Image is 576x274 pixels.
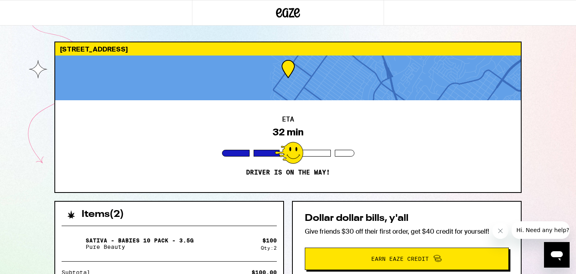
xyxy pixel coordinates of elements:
iframe: Button to launch messaging window [544,242,570,268]
div: Qty: 2 [261,245,277,250]
div: $ 100 [262,237,277,244]
p: Give friends $30 off their first order, get $40 credit for yourself! [305,227,509,236]
p: Driver is on the way! [246,169,330,177]
div: [STREET_ADDRESS] [55,42,521,56]
p: Pure Beauty [86,244,194,250]
span: Earn Eaze Credit [371,256,429,262]
h2: ETA [282,116,294,123]
p: Sativa - Babies 10 Pack - 3.5g [86,237,194,244]
iframe: Message from company [512,221,570,239]
iframe: Close message [492,223,508,239]
img: Sativa - Babies 10 Pack - 3.5g [62,232,84,255]
h2: Dollar dollar bills, y'all [305,214,509,223]
button: Earn Eaze Credit [305,248,509,270]
h2: Items ( 2 ) [82,210,124,219]
div: 32 min [273,127,304,138]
